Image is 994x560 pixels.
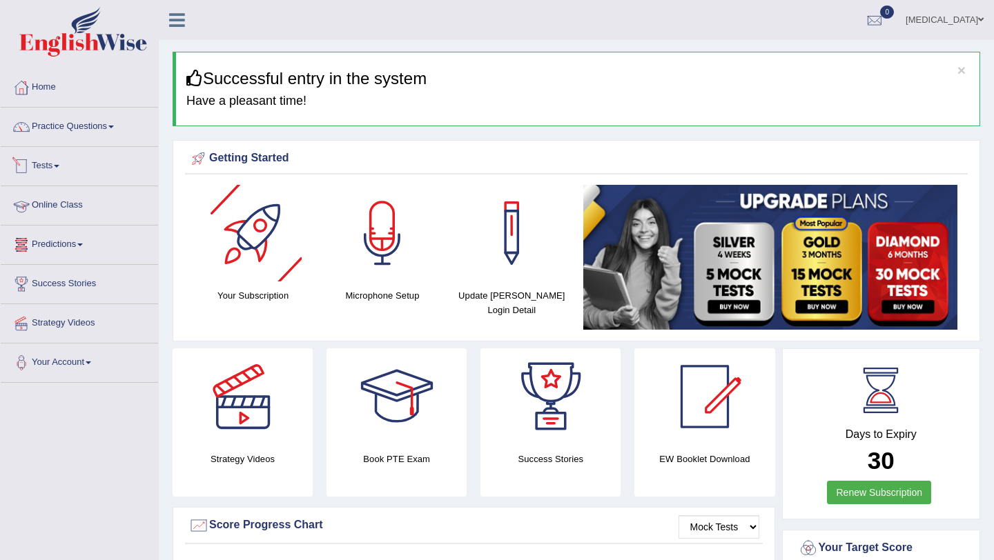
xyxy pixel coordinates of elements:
[173,452,313,466] h4: Strategy Videos
[188,148,964,169] div: Getting Started
[1,68,158,103] a: Home
[583,185,957,330] img: small5.jpg
[1,186,158,221] a: Online Class
[454,288,569,317] h4: Update [PERSON_NAME] Login Detail
[186,70,969,88] h3: Successful entry in the system
[188,515,759,536] div: Score Progress Chart
[634,452,774,466] h4: EW Booklet Download
[827,481,931,504] a: Renew Subscription
[880,6,894,19] span: 0
[798,428,965,441] h4: Days to Expiry
[957,63,966,77] button: ×
[868,447,895,474] b: 30
[1,265,158,299] a: Success Stories
[1,108,158,142] a: Practice Questions
[480,452,621,466] h4: Success Stories
[195,288,311,303] h4: Your Subscription
[798,538,965,559] div: Your Target Score
[1,304,158,339] a: Strategy Videos
[1,147,158,181] a: Tests
[186,94,969,108] h4: Have a pleasant time!
[327,452,467,466] h4: Book PTE Exam
[324,288,440,303] h4: Microphone Setup
[1,343,158,378] a: Your Account
[1,226,158,260] a: Predictions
